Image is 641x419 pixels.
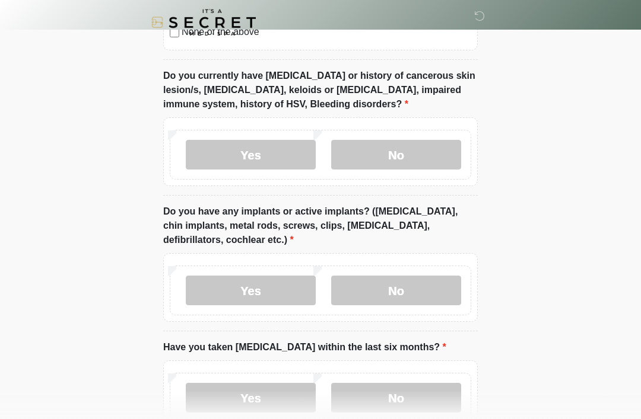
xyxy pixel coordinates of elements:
[163,69,478,111] label: Do you currently have [MEDICAL_DATA] or history of cancerous skin lesion/s, [MEDICAL_DATA], keloi...
[331,140,461,169] label: No
[186,140,316,169] label: Yes
[151,9,256,36] img: It's A Secret Med Spa Logo
[163,340,446,354] label: Have you taken [MEDICAL_DATA] within the last six months?
[163,204,478,247] label: Do you have any implants or active implants? ([MEDICAL_DATA], chin implants, metal rods, screws, ...
[186,383,316,412] label: Yes
[186,276,316,305] label: Yes
[331,383,461,412] label: No
[331,276,461,305] label: No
